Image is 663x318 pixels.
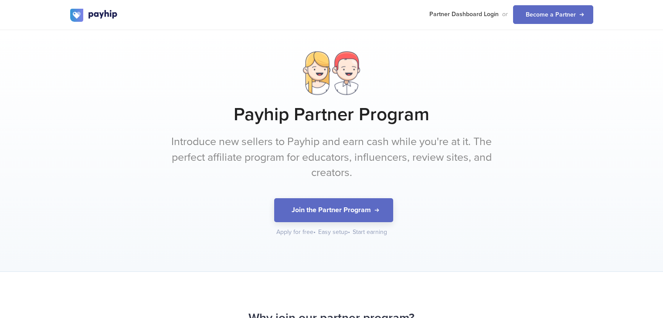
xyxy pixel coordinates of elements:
div: Easy setup [318,228,351,237]
img: dude.png [332,51,360,95]
a: Become a Partner [513,5,593,24]
button: Join the Partner Program [274,198,393,222]
span: • [313,228,316,236]
img: lady.png [303,51,330,95]
span: • [348,228,350,236]
p: Introduce new sellers to Payhip and earn cash while you're at it. The perfect affiliate program f... [168,134,495,181]
img: logo.svg [70,9,118,22]
div: Apply for free [276,228,316,237]
h1: Payhip Partner Program [70,104,593,125]
div: Start earning [353,228,387,237]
